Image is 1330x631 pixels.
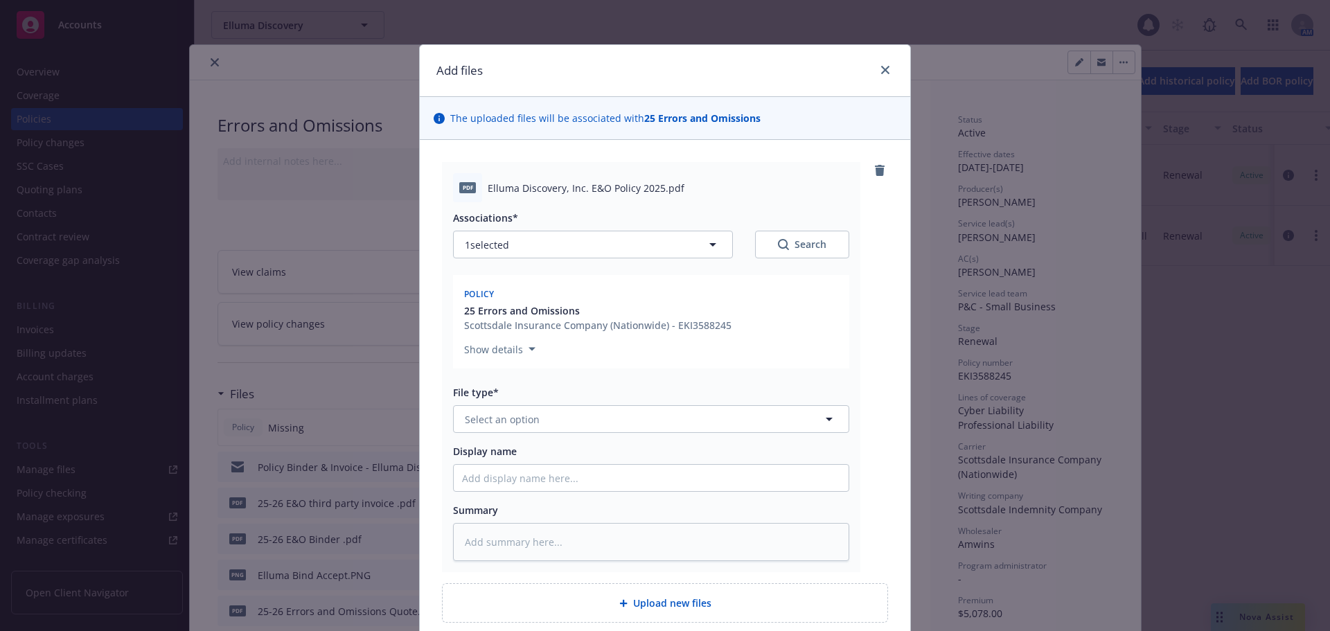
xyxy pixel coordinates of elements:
[453,405,849,433] button: Select an option
[453,504,498,517] span: Summary
[633,596,711,610] span: Upload new files
[442,583,888,623] div: Upload new files
[465,412,540,427] span: Select an option
[453,445,517,458] span: Display name
[454,465,849,491] input: Add display name here...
